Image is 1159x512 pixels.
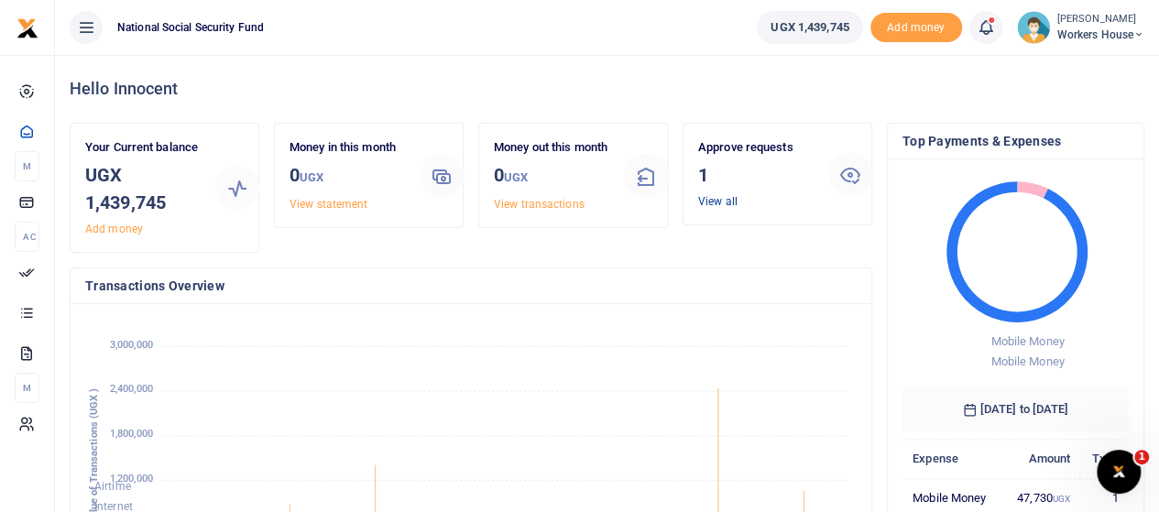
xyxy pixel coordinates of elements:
span: Mobile Money [990,334,1064,348]
a: Add money [85,223,143,235]
img: profile-user [1017,11,1050,44]
a: profile-user [PERSON_NAME] Workers House [1017,11,1144,44]
p: Money out this month [494,138,609,158]
small: UGX [300,170,323,184]
span: Add money [870,13,962,43]
a: logo-small logo-large logo-large [16,20,38,34]
h4: Top Payments & Expenses [902,131,1129,151]
a: View transactions [494,198,585,211]
tspan: 3,000,000 [110,339,153,351]
small: [PERSON_NAME] [1057,12,1144,27]
li: Toup your wallet [870,13,962,43]
a: View all [698,195,738,208]
small: UGX [504,170,528,184]
th: Expense [902,439,999,478]
li: Wallet ballance [749,11,869,44]
p: Money in this month [290,138,405,158]
tspan: 1,200,000 [110,473,153,485]
small: UGX [1053,494,1070,504]
li: Ac [15,222,39,252]
li: M [15,151,39,181]
h4: Transactions Overview [85,276,857,296]
th: Txns [1080,439,1129,478]
tspan: 2,400,000 [110,384,153,396]
span: Workers House [1057,27,1144,43]
h3: 1 [698,161,814,189]
iframe: Intercom live chat [1097,450,1141,494]
span: Airtime [94,480,131,493]
h4: Hello Innocent [70,79,1144,99]
p: Your Current balance [85,138,201,158]
span: National Social Security Fund [110,19,271,36]
li: M [15,373,39,403]
th: Amount [999,439,1080,478]
a: UGX 1,439,745 [757,11,862,44]
span: UGX 1,439,745 [771,18,848,37]
h3: 0 [290,161,405,191]
img: logo-small [16,17,38,39]
p: Approve requests [698,138,814,158]
a: Add money [870,19,962,33]
span: Mobile Money [990,354,1064,368]
tspan: 1,800,000 [110,429,153,441]
span: 1 [1134,450,1149,464]
h6: [DATE] to [DATE] [902,387,1129,431]
h3: UGX 1,439,745 [85,161,201,216]
a: View statement [290,198,367,211]
h3: 0 [494,161,609,191]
